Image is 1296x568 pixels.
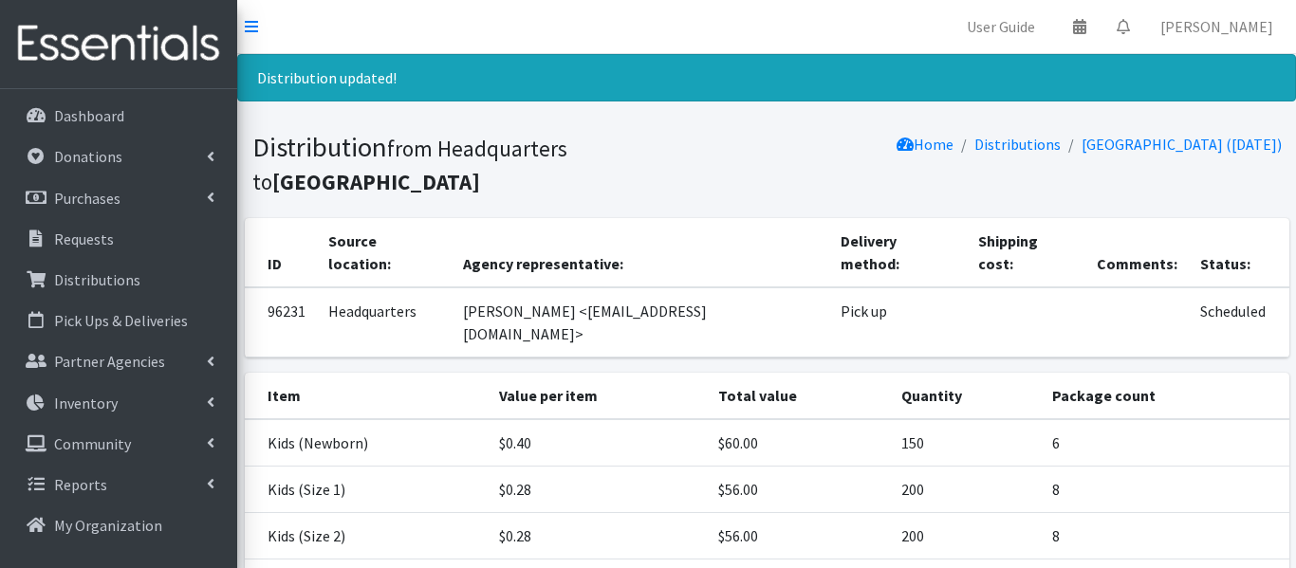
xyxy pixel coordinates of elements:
[8,12,230,76] img: HumanEssentials
[54,475,107,494] p: Reports
[317,218,453,287] th: Source location:
[1041,419,1289,467] td: 6
[54,189,120,208] p: Purchases
[8,137,230,175] a: Donations
[8,384,230,422] a: Inventory
[8,425,230,463] a: Community
[54,229,114,248] p: Requests
[54,434,131,453] p: Community
[890,419,1041,467] td: 150
[245,467,488,513] td: Kids (Size 1)
[967,218,1085,287] th: Shipping cost:
[1082,135,1282,154] a: [GEOGRAPHIC_DATA] ([DATE])
[245,287,317,357] td: 96231
[452,218,828,287] th: Agency representative:
[8,302,230,339] a: Pick Ups & Deliveries
[1189,218,1288,287] th: Status:
[1041,513,1289,559] td: 8
[488,373,707,419] th: Value per item
[452,287,828,357] td: [PERSON_NAME] <[EMAIL_ADDRESS][DOMAIN_NAME]>
[237,54,1296,101] div: Distribution updated!
[8,220,230,258] a: Requests
[897,135,953,154] a: Home
[54,106,124,125] p: Dashboard
[952,8,1050,46] a: User Guide
[1041,373,1289,419] th: Package count
[272,168,480,195] b: [GEOGRAPHIC_DATA]
[245,373,488,419] th: Item
[245,419,488,467] td: Kids (Newborn)
[890,513,1041,559] td: 200
[245,513,488,559] td: Kids (Size 2)
[1145,8,1288,46] a: [PERSON_NAME]
[8,179,230,217] a: Purchases
[54,147,122,166] p: Donations
[1041,467,1289,513] td: 8
[1085,218,1189,287] th: Comments:
[54,394,118,412] p: Inventory
[8,342,230,380] a: Partner Agencies
[54,516,162,535] p: My Organization
[488,467,707,513] td: $0.28
[54,311,188,330] p: Pick Ups & Deliveries
[974,135,1061,154] a: Distributions
[8,506,230,544] a: My Organization
[252,135,567,195] small: from Headquarters to
[707,419,890,467] td: $60.00
[707,373,890,419] th: Total value
[829,287,967,357] td: Pick up
[8,261,230,299] a: Distributions
[890,373,1041,419] th: Quantity
[488,419,707,467] td: $0.40
[707,467,890,513] td: $56.00
[488,513,707,559] td: $0.28
[54,270,140,289] p: Distributions
[829,218,967,287] th: Delivery method:
[8,97,230,135] a: Dashboard
[8,466,230,504] a: Reports
[54,352,165,371] p: Partner Agencies
[317,287,453,357] td: Headquarters
[245,218,317,287] th: ID
[252,131,760,196] h1: Distribution
[1189,287,1288,357] td: Scheduled
[890,467,1041,513] td: 200
[707,513,890,559] td: $56.00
